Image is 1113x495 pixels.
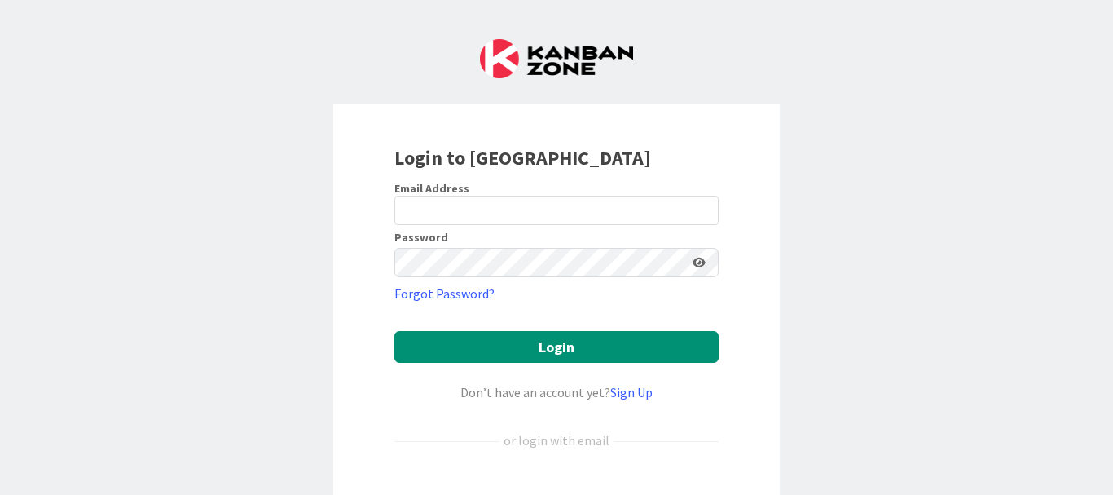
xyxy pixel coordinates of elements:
a: Sign Up [610,384,653,400]
b: Login to [GEOGRAPHIC_DATA] [394,145,651,170]
div: Don’t have an account yet? [394,382,719,402]
a: Forgot Password? [394,284,495,303]
img: Kanban Zone [480,39,633,78]
button: Login [394,331,719,363]
label: Password [394,232,448,243]
div: or login with email [499,431,614,450]
label: Email Address [394,181,469,196]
